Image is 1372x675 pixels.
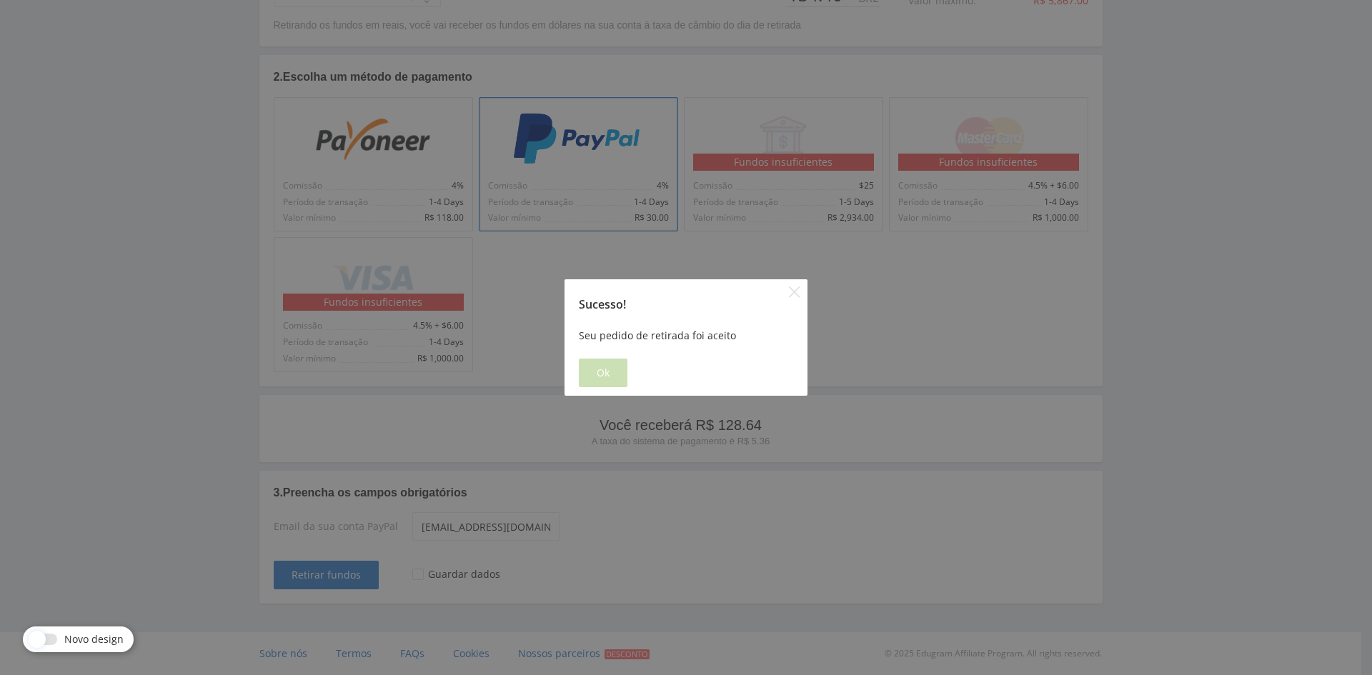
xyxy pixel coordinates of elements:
div: Seu pedido de retirada foi aceito [565,313,807,359]
span: Novo design [64,634,124,645]
div: Sucesso! [579,296,793,312]
button: Close [789,286,800,298]
button: Ok [579,359,627,387]
span: Ok [597,367,610,379]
